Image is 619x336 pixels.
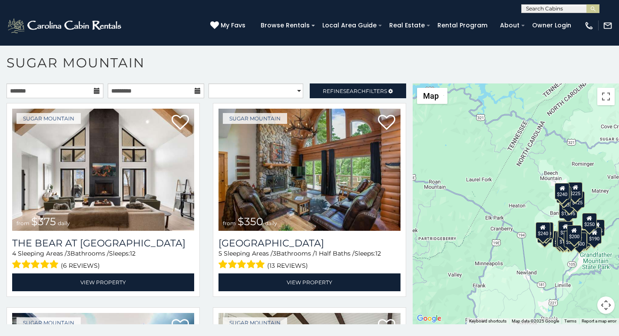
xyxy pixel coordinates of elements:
span: daily [265,220,277,226]
div: $225 [539,223,553,240]
span: from [223,220,236,226]
a: Terms [564,319,576,323]
span: $375 [31,215,56,228]
span: 1 Half Baths / [315,250,354,257]
img: The Bear At Sugar Mountain [12,109,194,231]
a: Sugar Mountain [17,317,81,328]
button: Toggle fullscreen view [597,88,615,105]
a: Rental Program [433,19,492,32]
a: About [496,19,524,32]
img: mail-regular-white.png [603,21,612,30]
a: Grouse Moor Lodge from $350 daily [218,109,401,231]
div: $250 [582,213,596,230]
div: $210 [538,222,553,239]
span: daily [58,220,70,226]
h3: The Bear At Sugar Mountain [12,237,194,249]
div: $125 [569,191,584,208]
button: Keyboard shortcuts [469,318,506,324]
button: Map camera controls [597,296,615,314]
span: 12 [375,250,381,257]
a: Report a map error [582,319,616,323]
span: 3 [67,250,70,257]
a: View Property [218,273,401,291]
span: (6 reviews) [61,260,100,271]
div: $190 [587,227,602,244]
div: Sleeping Areas / Bathrooms / Sleeps: [12,249,194,271]
a: Browse Rentals [256,19,314,32]
div: $225 [568,182,583,199]
div: $200 [566,225,581,242]
a: Local Area Guide [318,19,381,32]
a: Add to favorites [378,114,395,132]
div: $170 [556,186,571,203]
div: $190 [557,220,572,237]
h3: Grouse Moor Lodge [218,237,401,249]
a: Open this area in Google Maps (opens a new window) [415,313,444,324]
span: My Favs [221,21,245,30]
div: Sleeping Areas / Bathrooms / Sleeps: [218,249,401,271]
span: 5 [218,250,222,257]
a: Sugar Mountain [223,317,287,328]
a: Add to favorites [172,114,189,132]
span: Map data ©2025 Google [512,319,559,323]
span: 3 [273,250,276,257]
span: Map [423,91,439,100]
span: 4 [12,250,16,257]
img: phone-regular-white.png [584,21,594,30]
div: $155 [556,231,570,248]
span: from [17,220,30,226]
a: RefineSearchFilters [310,83,407,98]
a: Real Estate [385,19,429,32]
span: Search [343,88,366,94]
img: Google [415,313,444,324]
a: Owner Login [528,19,576,32]
a: View Property [12,273,194,291]
span: (13 reviews) [267,260,308,271]
a: [GEOGRAPHIC_DATA] [218,237,401,249]
div: $195 [576,230,591,246]
div: $240 [535,222,550,239]
a: The Bear At [GEOGRAPHIC_DATA] [12,237,194,249]
span: $350 [238,215,263,228]
img: Grouse Moor Lodge [218,109,401,231]
span: Refine Filters [323,88,387,94]
div: $175 [557,230,572,247]
a: Sugar Mountain [223,113,287,124]
a: Sugar Mountain [17,113,81,124]
div: $350 [564,231,579,247]
img: White-1-2.png [7,17,124,34]
button: Change map style [417,88,447,104]
div: $300 [558,221,573,238]
a: The Bear At Sugar Mountain from $375 daily [12,109,194,231]
div: $1,095 [559,202,577,219]
a: My Favs [210,21,248,30]
span: 12 [130,250,136,257]
div: $240 [555,183,569,200]
div: $155 [589,220,604,236]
